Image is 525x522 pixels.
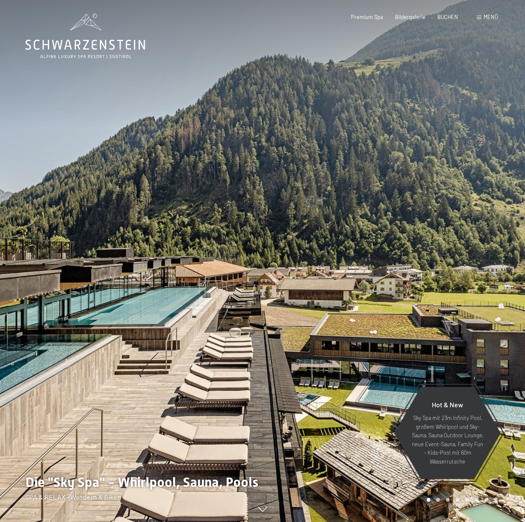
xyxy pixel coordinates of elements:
span: Hot & New [432,400,463,409]
div: Carousel Page 7 [484,498,488,502]
div: Carousel Page 1 (Current Slide) [427,498,431,502]
div: Carousel Page 4 [456,498,459,502]
div: Carousel Page 5 [465,498,469,502]
a: BUCHEN [437,14,458,20]
p: Sky Spa mit 23m Infinity Pool, großem Whirlpool und Sky-Sauna, Sauna Outdoor Lounge, neue Event-S... [411,414,484,466]
div: Carousel Page 3 [446,498,450,502]
div: Carousel Page 8 [494,498,498,502]
a: Hot & New Sky Spa mit 23m Infinity Pool, großem Whirlpool und Sky-Sauna, Sauna Outdoor Lounge, ne... [394,387,501,480]
a: Bildergalerie [395,14,426,20]
a: Premium Spa [351,14,383,20]
div: Carousel Pagination [424,498,498,502]
span: Menü [484,14,498,20]
div: Carousel Page 6 [475,498,479,502]
div: Carousel Page 2 [436,498,440,502]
